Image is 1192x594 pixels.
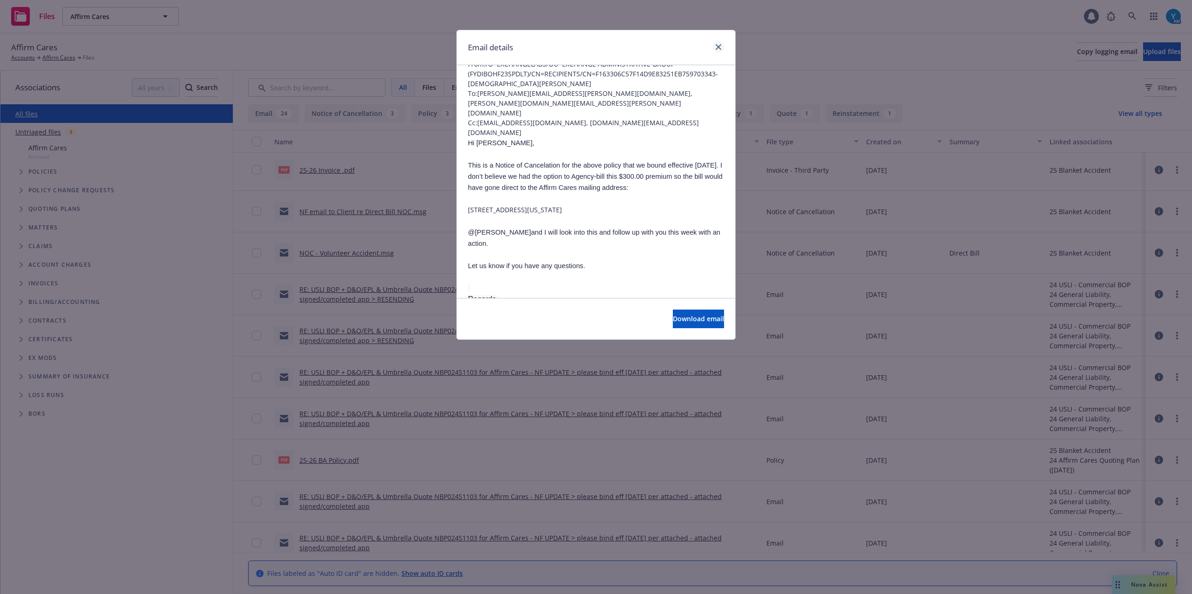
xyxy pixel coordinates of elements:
span: Cc: [EMAIL_ADDRESS][DOMAIN_NAME], [DOMAIN_NAME][EMAIL_ADDRESS][DOMAIN_NAME] [468,118,724,137]
span: From: /O=EXCHANGELABS/OU=EXCHANGE ADMINISTRATIVE GROUP (FYDIBOHF23SPDLT)/CN=RECIPIENTS/CN=F163306... [468,59,724,88]
a: @[PERSON_NAME] [468,229,531,236]
span: Let us know if you have any questions. [468,262,585,270]
span: Regards, [468,295,498,303]
span: and I will look into this and follow up with you this week with an action. [468,229,720,247]
span: Hi [PERSON_NAME], [468,139,535,147]
h1: Email details [468,41,513,54]
span: This is a Notice of Cancelation for the above policy that we bound effective [DATE]. I don’t beli... [468,162,723,191]
span: To: [PERSON_NAME][EMAIL_ADDRESS][PERSON_NAME][DOMAIN_NAME], [PERSON_NAME][DOMAIN_NAME][EMAIL_ADDR... [468,88,724,118]
button: Download email [673,310,724,328]
span: Download email [673,314,724,323]
a: close [713,41,724,53]
span: [STREET_ADDRESS][US_STATE] [468,205,562,214]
